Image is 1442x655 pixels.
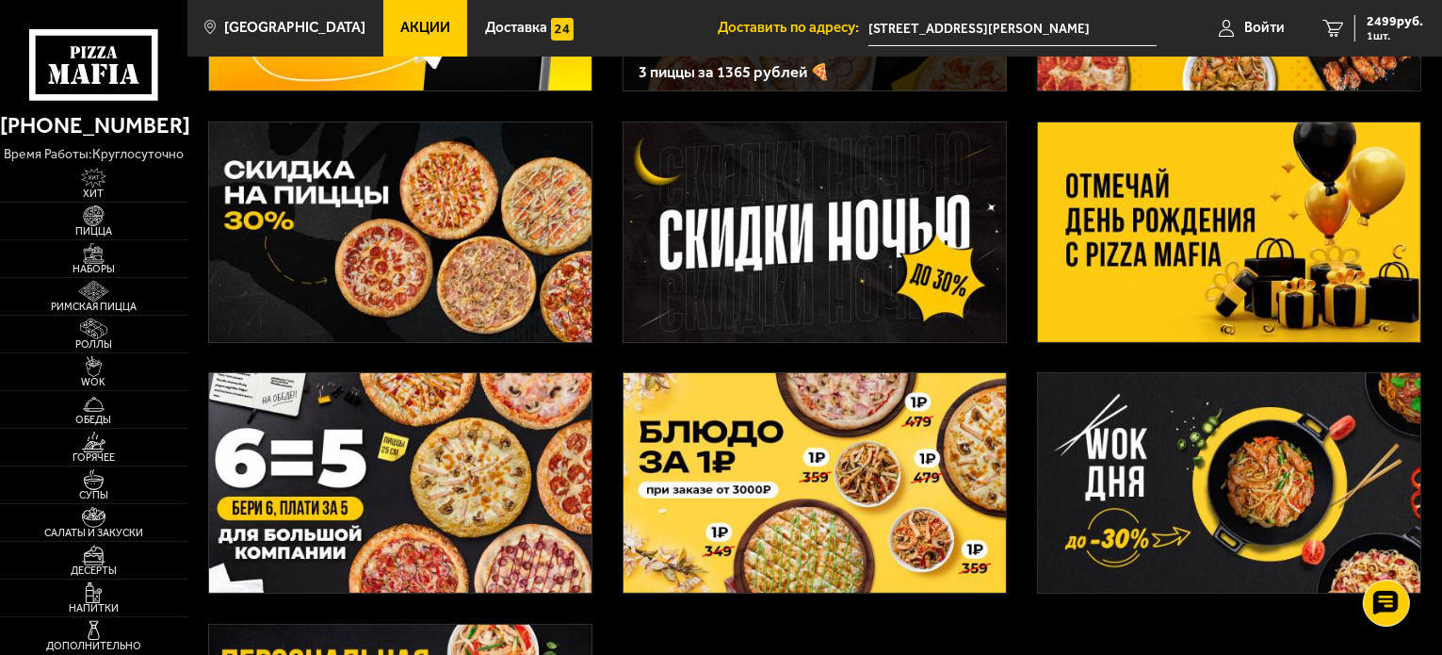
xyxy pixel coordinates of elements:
[868,11,1157,46] span: Санкт-Петербург, Большая Зеленина улица, 43
[868,11,1157,46] input: Ваш адрес доставки
[1244,21,1285,35] span: Войти
[224,21,365,35] span: [GEOGRAPHIC_DATA]
[485,21,547,35] span: Доставка
[400,21,450,35] span: Акции
[1367,30,1423,41] span: 1 шт.
[639,64,991,80] h3: 3 пиццы за 1365 рублей 🍕
[718,21,868,35] span: Доставить по адресу:
[551,18,574,41] img: 15daf4d41897b9f0e9f617042186c801.svg
[1367,15,1423,28] span: 2499 руб.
